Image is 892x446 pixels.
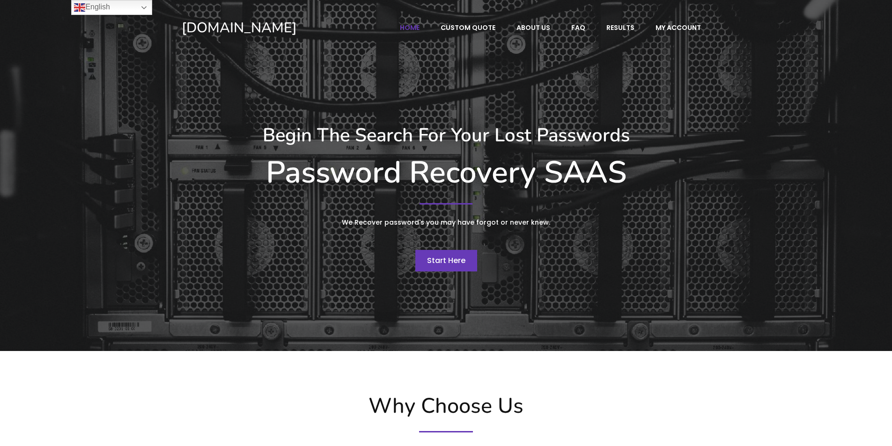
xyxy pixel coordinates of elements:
span: FAQ [571,23,585,32]
a: FAQ [561,19,595,37]
p: We Recover password's you may have forgot or never knew. [271,217,622,228]
span: About Us [516,23,550,32]
span: Home [400,23,420,32]
a: [DOMAIN_NAME] [182,19,361,37]
span: Results [606,23,634,32]
span: Custom Quote [441,23,495,32]
h3: Begin The Search For Your Lost Passwords [182,124,711,146]
a: About Us [507,19,560,37]
a: Results [597,19,644,37]
a: My account [646,19,711,37]
a: Home [390,19,429,37]
img: en [74,2,85,13]
span: Start Here [427,255,465,266]
a: Start Here [415,250,477,271]
a: Custom Quote [431,19,505,37]
h1: Password Recovery SAAS [182,154,711,191]
h2: Why Choose Us [177,394,715,419]
span: My account [656,23,701,32]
